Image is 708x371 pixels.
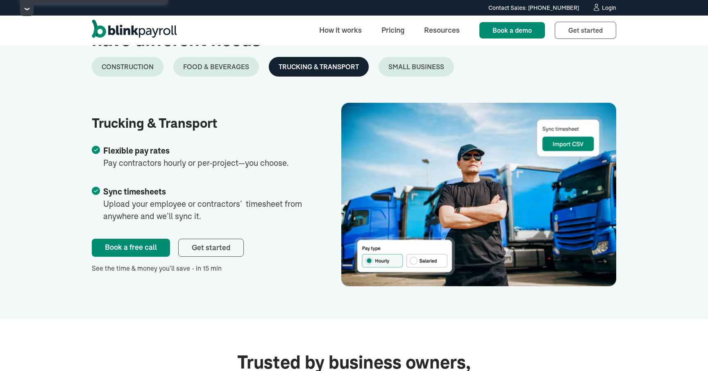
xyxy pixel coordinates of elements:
div: Login [602,5,616,11]
div: Food & Beverages [183,62,249,72]
span: Book a demo [492,26,532,34]
a: How it works [313,21,368,39]
span: Flexible pay rates [103,146,170,155]
a: Get started [555,22,616,39]
div: Trucking & Transport [279,62,359,72]
div: Contact Sales: [PHONE_NUMBER] [488,4,579,12]
li: Upload your employee or contractors’ timesheet from anywhere and we’ll sync it. [92,185,312,222]
div: Construction [102,62,154,72]
a: Book a demo [479,22,545,38]
a: Get started [178,239,244,257]
h3: Trucking & Transport [92,116,312,131]
div: See the time & money you’ll save - in 15 min [92,263,312,273]
li: Pay contractors hourly or per-project—you choose. [92,145,312,169]
span: Sync timesheets [103,187,166,196]
a: Pricing [375,21,411,39]
span: Get started [568,26,603,34]
iframe: Chat Widget [667,332,708,371]
a: Book a free call [92,239,170,257]
div: Small Business [388,62,444,72]
a: Resources [418,21,466,39]
a: home [92,20,177,41]
a: Login [592,3,616,12]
